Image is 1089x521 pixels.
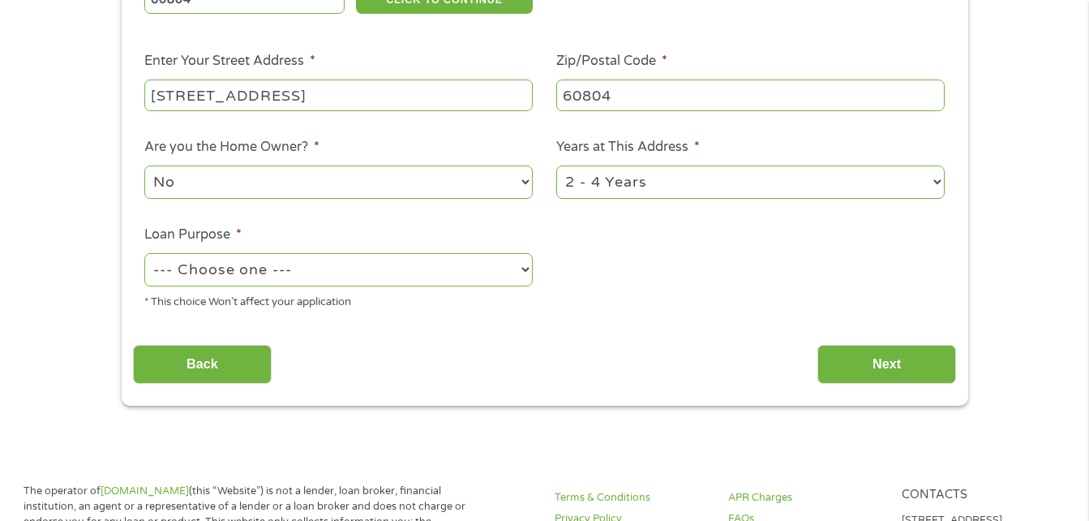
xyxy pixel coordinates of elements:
label: Years at This Address [556,139,700,156]
h4: Contacts [902,488,1056,503]
label: Loan Purpose [144,226,242,243]
input: 1 Main Street [144,80,533,110]
input: Next [817,345,956,385]
div: * This choice Won’t affect your application [144,289,533,311]
label: Are you the Home Owner? [144,139,319,156]
input: Back [133,345,272,385]
a: Terms & Conditions [555,490,709,506]
a: [DOMAIN_NAME] [101,484,189,497]
label: Zip/Postal Code [556,53,667,70]
label: Enter Your Street Address [144,53,315,70]
a: APR Charges [728,490,882,506]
